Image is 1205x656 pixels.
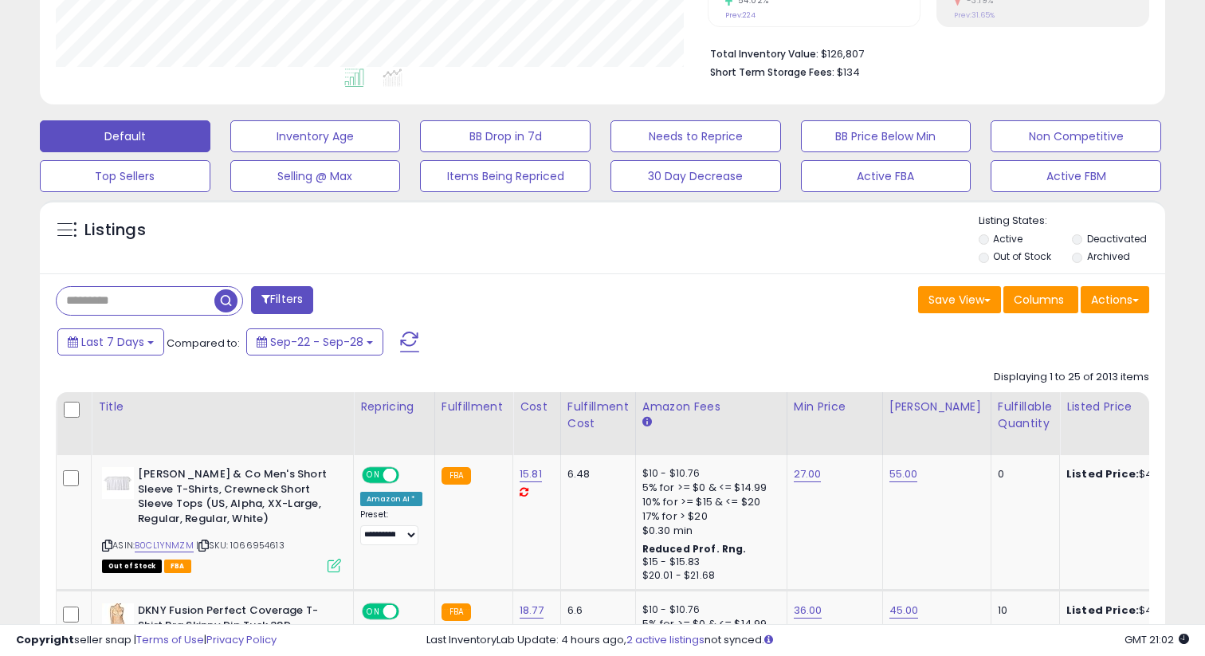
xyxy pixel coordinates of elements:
[138,467,332,530] b: [PERSON_NAME] & Co Men's Short Sleeve T-Shirts, Crewneck Short Sleeve Tops (US, Alpha, XX-Large, ...
[520,466,542,482] a: 15.81
[1014,292,1064,308] span: Columns
[426,633,1189,648] div: Last InventoryLab Update: 4 hours ago, not synced.
[993,232,1022,246] label: Active
[998,399,1053,432] div: Fulfillable Quantity
[610,120,781,152] button: Needs to Reprice
[1081,286,1149,313] button: Actions
[794,603,822,619] a: 36.00
[567,467,623,481] div: 6.48
[642,481,775,495] div: 5% for >= $0 & <= $14.99
[81,334,144,350] span: Last 7 Days
[360,399,428,415] div: Repricing
[57,328,164,355] button: Last 7 Days
[1066,603,1199,618] div: $45.00
[360,492,422,506] div: Amazon AI *
[626,632,705,647] a: 2 active listings
[979,214,1166,229] p: Listing States:
[994,370,1149,385] div: Displaying 1 to 25 of 2013 items
[710,47,818,61] b: Total Inventory Value:
[1066,399,1204,415] div: Listed Price
[136,632,204,647] a: Terms of Use
[642,603,775,617] div: $10 - $10.76
[710,43,1137,62] li: $126,807
[1066,466,1139,481] b: Listed Price:
[251,286,313,314] button: Filters
[725,10,756,20] small: Prev: 224
[360,509,422,545] div: Preset:
[642,399,780,415] div: Amazon Fees
[363,469,383,482] span: ON
[889,399,984,415] div: [PERSON_NAME]
[642,556,775,569] div: $15 - $15.83
[1066,603,1139,618] b: Listed Price:
[270,334,363,350] span: Sep-22 - Sep-28
[1066,467,1199,481] div: $41.54
[230,160,401,192] button: Selling @ Max
[642,569,775,583] div: $20.01 - $21.68
[567,399,629,432] div: Fulfillment Cost
[642,495,775,509] div: 10% for >= $15 & <= $20
[642,415,652,430] small: Amazon Fees.
[102,603,134,635] img: 41h6x5VC7ZL._SL40_.jpg
[1125,632,1189,647] span: 2025-10-6 21:02 GMT
[206,632,277,647] a: Privacy Policy
[642,542,747,556] b: Reduced Prof. Rng.
[16,632,74,647] strong: Copyright
[246,328,383,355] button: Sep-22 - Sep-28
[794,399,876,415] div: Min Price
[642,509,775,524] div: 17% for > $20
[420,160,591,192] button: Items Being Repriced
[102,467,341,571] div: ASIN:
[420,120,591,152] button: BB Drop in 7d
[442,467,471,485] small: FBA
[610,160,781,192] button: 30 Day Decrease
[642,524,775,538] div: $0.30 min
[98,399,347,415] div: Title
[993,249,1051,263] label: Out of Stock
[167,336,240,351] span: Compared to:
[991,160,1161,192] button: Active FBM
[40,120,210,152] button: Default
[40,160,210,192] button: Top Sellers
[196,539,285,552] span: | SKU: 1066954613
[1087,232,1147,246] label: Deactivated
[84,219,146,242] h5: Listings
[889,466,918,482] a: 55.00
[520,399,554,415] div: Cost
[397,469,422,482] span: OFF
[442,603,471,621] small: FBA
[954,10,995,20] small: Prev: 31.65%
[998,603,1047,618] div: 10
[998,467,1047,481] div: 0
[801,120,971,152] button: BB Price Below Min
[567,603,623,618] div: 6.6
[138,603,332,637] b: DKNY Fusion Perfect Coverage T-Shirt Bra Skinny Dip Tusk 38D
[1087,249,1130,263] label: Archived
[642,467,775,481] div: $10 - $10.76
[918,286,1001,313] button: Save View
[363,605,383,619] span: ON
[889,603,919,619] a: 45.00
[164,560,191,573] span: FBA
[16,633,277,648] div: seller snap | |
[520,603,544,619] a: 18.77
[837,65,860,80] span: $134
[135,539,194,552] a: B0CL1YNMZM
[794,466,822,482] a: 27.00
[102,467,134,499] img: 21oMMi-zJ3L._SL40_.jpg
[230,120,401,152] button: Inventory Age
[710,65,834,79] b: Short Term Storage Fees:
[442,399,506,415] div: Fulfillment
[991,120,1161,152] button: Non Competitive
[102,560,162,573] span: All listings that are currently out of stock and unavailable for purchase on Amazon
[1003,286,1078,313] button: Columns
[801,160,971,192] button: Active FBA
